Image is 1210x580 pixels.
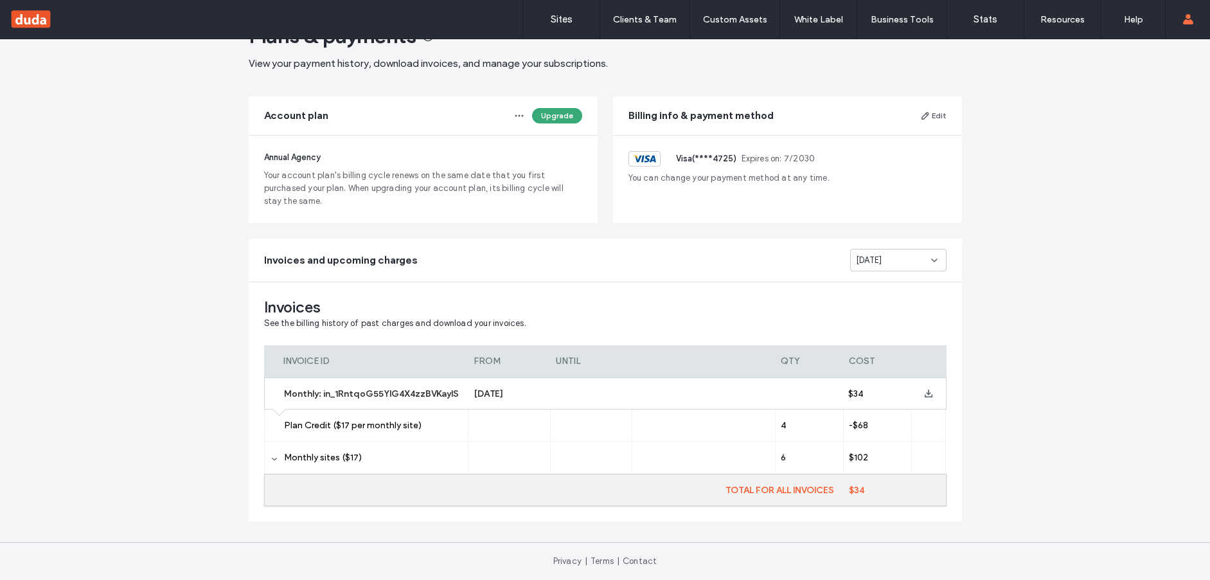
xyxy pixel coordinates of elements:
span: $102 [849,452,868,463]
span: [DATE] [474,388,503,399]
span: -$68 [849,420,868,431]
label: White Label [794,14,843,25]
span: Invoices and upcoming charges [264,253,418,267]
span: [DATE] [856,254,882,267]
span: Monthly: in_1RntqoG55YlG4X4zzBVKaylS [284,388,459,399]
span: COST [849,356,875,367]
span: Help [30,9,56,21]
span: You can change your payment method at any time. [628,172,947,185]
span: Billing info & payment method [628,109,774,123]
a: Contact [623,556,657,566]
label: Help [1124,14,1143,25]
span: View your payment history, download invoices, and manage your subscriptions. [249,57,608,69]
span: UNTIL [556,356,581,367]
span: | [617,556,619,566]
a: Privacy [553,556,582,566]
a: Terms [591,556,614,566]
label: Sites [551,14,573,25]
span: | [585,556,587,566]
label: Stats [974,14,997,25]
span: 4 [781,420,787,431]
span: $34 [848,388,864,399]
button: Edit [920,108,947,123]
label: Custom Assets [703,14,767,25]
span: 6 [781,452,786,463]
span: Plan Credit ($17 per monthly site) [284,420,422,431]
span: INVOICE ID [283,356,330,367]
span: QTY [781,356,799,367]
span: Invoices [264,298,947,317]
span: Your account plan's billing cycle renews on the same date that you first purchased your plan. Whe... [264,169,582,208]
span: Annual Agency [264,152,321,162]
label: Resources [1040,14,1085,25]
label: Business Tools [871,14,934,25]
span: See the billing history of past charges and download your invoices. [264,318,526,328]
label: Clients & Team [613,14,677,25]
button: Upgrade [532,108,582,123]
label: $34 [844,485,946,496]
span: TOTAL FOR ALL INVOICES [725,485,834,496]
span: Expires on: 7 / 2030 [742,152,815,165]
span: Monthly sites ($17) [284,452,362,463]
span: Account plan [264,109,328,123]
span: FROM [474,356,501,367]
